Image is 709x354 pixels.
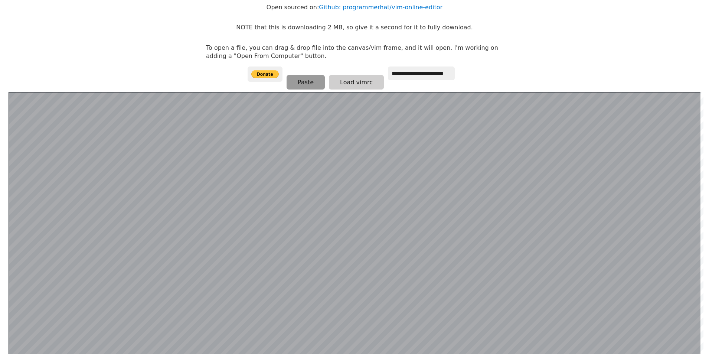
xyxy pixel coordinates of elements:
p: NOTE that this is downloading 2 MB, so give it a second for it to fully download. [236,23,473,32]
a: Github: programmerhat/vim-online-editor [319,4,442,11]
p: To open a file, you can drag & drop file into the canvas/vim frame, and it will open. I'm working... [206,44,503,61]
p: Open sourced on: [267,3,442,12]
button: Load vimrc [329,75,384,90]
button: Paste [287,75,325,90]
